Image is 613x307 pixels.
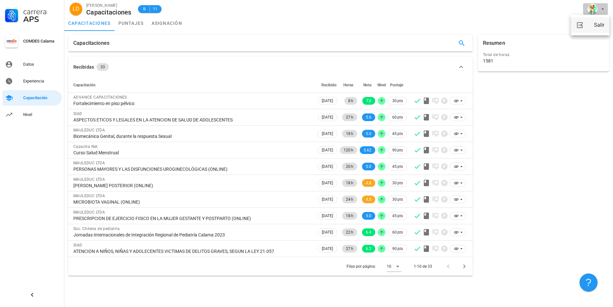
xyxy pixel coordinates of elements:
span: Puntaje [390,83,403,87]
span: Nota [363,83,371,87]
span: 5.0 [366,163,371,170]
span: 7,0 [366,97,371,105]
div: PRESCRIPCION DE EJERCICIO FISICO EN LA MUJER GESTANTE Y POSTPARTO (ONLINE) [73,216,311,221]
span: SIAD [73,111,82,116]
span: MAULEDUC LTDA [73,194,105,198]
div: Fortalecimiento en piso pélvico [73,101,311,106]
span: 45 pts [392,213,403,219]
div: Salir [594,19,604,32]
span: 20 h [346,163,353,170]
a: Datos [3,57,62,72]
span: 5.0 [366,212,371,220]
div: 10 [387,264,391,269]
span: [DATE] [322,245,333,252]
span: [DATE] [322,179,333,187]
span: [DATE] [322,212,333,219]
span: ADVANCE CAPACITACIONES [73,95,127,100]
th: Nivel [376,77,387,93]
span: 4.5 [366,196,371,203]
span: 4.8 [366,179,371,187]
th: Capacitación [68,77,316,93]
span: Nivel [377,83,386,87]
th: Nota [358,77,376,93]
div: 10Filas por página: [387,261,402,272]
span: 6.4 [366,228,371,236]
div: avatar [70,3,82,15]
span: 45 pts [392,163,403,170]
div: ASPECTOS ETICOS Y LEGALES EN LA ATENCION DE SALUD DE ADOLESCENTES [73,117,311,123]
div: [PERSON_NAME] [86,2,132,9]
div: COMDES Calama [23,39,59,44]
a: puntajes [115,15,148,31]
div: Filas por página: [347,257,402,276]
span: 45 pts [392,130,403,137]
span: Capacita Net [73,144,98,149]
div: Capacitaciones [73,35,109,52]
a: Nivel [3,107,62,122]
span: [DATE] [322,163,333,170]
span: 8 h [348,97,353,105]
div: avatar [587,4,598,14]
span: [DATE] [322,97,333,104]
span: [DATE] [322,130,333,137]
div: Resumen [483,35,505,52]
div: Nivel [23,112,59,117]
div: APS [23,15,59,23]
a: asignación [148,15,186,31]
button: Recibidas 33 [68,57,473,77]
span: 27 h [346,245,353,253]
th: Horas [339,77,358,93]
span: MAULEDUC LTDA [73,210,105,215]
span: 90 pts [392,245,403,252]
span: Soc. Chilena de pediatría [73,226,120,231]
span: 27 h [346,113,353,121]
a: Experiencia [3,73,62,89]
span: 30 pts [392,196,403,203]
div: Experiencia [23,79,59,84]
span: Capacitación [73,83,96,87]
span: [DATE] [322,229,333,236]
button: Página siguiente [459,261,470,272]
span: 5.0 [366,130,371,138]
span: 18 h [346,179,353,187]
span: B [142,6,147,12]
th: Puntaje [387,77,408,93]
span: 33 [100,63,105,71]
div: PERSONAS MAYORES Y LAS DISFUNCIONES UROGINECOLÓGICAS (ONLINE) [73,166,311,172]
div: Carrera [23,8,59,15]
a: Capacitación [3,90,62,106]
div: Recibidas [73,63,94,71]
div: ATENCION A NIÑOS, NIÑAS Y ADOLECENTES VICTIMAS DE DELITOS GRAVES, SEGUN LA LEY 21.057 [73,248,311,254]
span: Horas [343,83,353,87]
span: 30 pts [392,98,403,104]
span: 24 h [346,196,353,203]
div: MICROBIOTA VAGINAL (ONLINE) [73,199,311,205]
span: [DATE] [322,147,333,154]
span: SIAD [73,243,82,247]
span: [DATE] [322,114,333,121]
span: 6.2 [366,245,371,253]
div: [PERSON_NAME] POSTERIOR (ONLINE) [73,183,311,188]
div: Capacitaciones [86,9,132,16]
span: 11 [153,6,158,12]
div: Capacitación [23,95,59,101]
span: MAULEDUC LTDA [73,128,105,132]
span: Recibido [321,83,337,87]
span: MAULEDUC LTDA [73,177,105,182]
span: 18 h [346,130,353,138]
span: 22 h [346,228,353,236]
span: 120 h [344,146,353,154]
div: Curso Salud Menstrual [73,150,311,156]
span: 18 h [346,212,353,220]
div: 1581 [483,58,493,64]
span: [DATE] [322,196,333,203]
span: 60 pts [392,229,403,235]
div: Biomecánica Genital, durante la respuesta Sexual [73,133,311,139]
span: LD [73,3,79,15]
span: 60 pts [392,114,403,120]
span: 5.62 [364,146,371,154]
span: MAULEDUC LTDA [73,161,105,165]
div: Jornadas Internacionales de Integración Regional de Pediatría Calama 2023 [73,232,311,238]
span: 5.6 [366,113,371,121]
th: Recibido [316,77,339,93]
